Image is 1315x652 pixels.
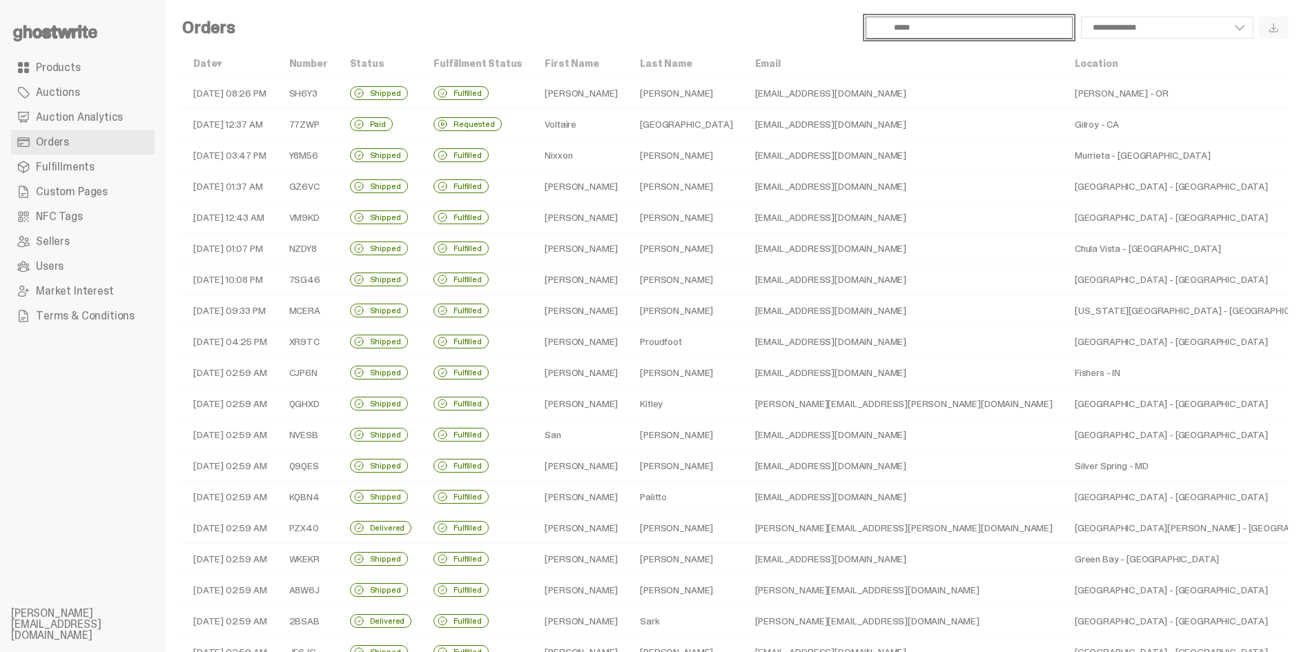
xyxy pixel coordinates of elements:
div: Fulfilled [434,490,489,504]
td: [DATE] 10:08 PM [182,264,278,295]
td: [PERSON_NAME] [629,419,743,451]
td: [PERSON_NAME] [629,140,743,171]
span: Fulfillments [36,161,95,172]
td: MCERA [278,295,339,326]
a: Auction Analytics [11,105,155,130]
td: Y8M56 [278,140,339,171]
td: 7SG46 [278,264,339,295]
div: Fulfilled [434,552,489,566]
td: NVESB [278,419,339,451]
div: Fulfilled [434,241,489,255]
td: GZ6VC [278,171,339,202]
td: [DATE] 02:59 AM [182,388,278,419]
div: Requested [434,117,502,131]
td: Voltaire [534,109,629,140]
td: [PERSON_NAME] [629,264,743,295]
td: [PERSON_NAME] [534,78,629,109]
a: Products [11,55,155,80]
td: [PERSON_NAME] [629,202,743,233]
td: [EMAIL_ADDRESS][DOMAIN_NAME] [744,357,1064,388]
td: [PERSON_NAME] [629,575,743,606]
td: [EMAIL_ADDRESS][DOMAIN_NAME] [744,544,1064,575]
div: Shipped [350,490,408,504]
div: Shipped [350,86,408,100]
td: [DATE] 02:59 AM [182,575,278,606]
td: XR9TC [278,326,339,357]
td: [EMAIL_ADDRESS][DOMAIN_NAME] [744,295,1064,326]
a: Terms & Conditions [11,304,155,328]
td: [PERSON_NAME] [534,388,629,419]
td: Q9QES [278,451,339,482]
td: Proudfoot [629,326,743,357]
h4: Orders [182,19,235,36]
td: [PERSON_NAME] [534,606,629,637]
td: [DATE] 12:37 AM [182,109,278,140]
td: [DATE] 09:33 PM [182,295,278,326]
div: Fulfilled [434,397,489,411]
li: [PERSON_NAME][EMAIL_ADDRESS][DOMAIN_NAME] [11,608,177,641]
td: [DATE] 12:43 AM [182,202,278,233]
td: [PERSON_NAME] [534,233,629,264]
td: San [534,419,629,451]
td: [PERSON_NAME] [534,326,629,357]
td: [EMAIL_ADDRESS][DOMAIN_NAME] [744,264,1064,295]
td: [PERSON_NAME] [629,295,743,326]
td: CJP6N [278,357,339,388]
div: Delivered [350,521,412,535]
td: 2BSAB [278,606,339,637]
td: [EMAIL_ADDRESS][DOMAIN_NAME] [744,109,1064,140]
td: WKEKR [278,544,339,575]
span: Custom Pages [36,186,108,197]
td: [PERSON_NAME] [534,202,629,233]
span: Auction Analytics [36,112,123,123]
span: Sellers [36,236,70,247]
div: Shipped [350,304,408,317]
div: Shipped [350,210,408,224]
span: Products [36,62,81,73]
div: Shipped [350,552,408,566]
td: [EMAIL_ADDRESS][DOMAIN_NAME] [744,482,1064,513]
a: Sellers [11,229,155,254]
td: VM9KD [278,202,339,233]
td: SH6Y3 [278,78,339,109]
div: Fulfilled [434,86,489,100]
span: NFC Tags [36,211,83,222]
span: Terms & Conditions [36,310,135,322]
th: Number [278,50,339,78]
td: [EMAIL_ADDRESS][DOMAIN_NAME] [744,202,1064,233]
div: Fulfilled [434,304,489,317]
a: Market Interest [11,279,155,304]
td: Sark [629,606,743,637]
td: [DATE] 02:59 AM [182,357,278,388]
td: [DATE] 01:37 AM [182,171,278,202]
div: Shipped [350,583,408,597]
td: [DATE] 04:25 PM [182,326,278,357]
span: Market Interest [36,286,114,297]
td: [DATE] 02:59 AM [182,513,278,544]
div: Shipped [350,179,408,193]
div: Fulfilled [434,459,489,473]
th: Email [744,50,1064,78]
td: [PERSON_NAME] [534,575,629,606]
td: [DATE] 02:59 AM [182,419,278,451]
td: [DATE] 01:07 PM [182,233,278,264]
span: Users [36,261,64,272]
td: NZDY8 [278,233,339,264]
div: Delivered [350,614,412,628]
td: Palitto [629,482,743,513]
td: PZX40 [278,513,339,544]
a: Date▾ [193,57,222,70]
td: [EMAIL_ADDRESS][DOMAIN_NAME] [744,419,1064,451]
td: [EMAIL_ADDRESS][DOMAIN_NAME] [744,451,1064,482]
td: [EMAIL_ADDRESS][DOMAIN_NAME] [744,140,1064,171]
div: Shipped [350,459,408,473]
div: Fulfilled [434,148,489,162]
td: Nixxon [534,140,629,171]
td: [PERSON_NAME] [534,295,629,326]
th: Status [339,50,423,78]
a: NFC Tags [11,204,155,229]
a: Auctions [11,80,155,105]
div: Fulfilled [434,366,489,379]
th: Fulfillment Status [422,50,534,78]
td: [DATE] 02:59 AM [182,451,278,482]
